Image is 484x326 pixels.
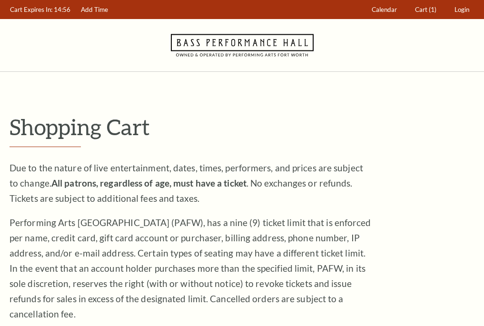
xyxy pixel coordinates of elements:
[10,115,474,139] p: Shopping Cart
[10,162,363,204] span: Due to the nature of live entertainment, dates, times, performers, and prices are subject to chan...
[10,6,52,13] span: Cart Expires In:
[429,6,436,13] span: (1)
[415,6,427,13] span: Cart
[450,0,474,19] a: Login
[54,6,70,13] span: 14:56
[10,215,371,322] p: Performing Arts [GEOGRAPHIC_DATA] (PAFW), has a nine (9) ticket limit that is enforced per name, ...
[411,0,441,19] a: Cart (1)
[51,178,247,188] strong: All patrons, regardless of age, must have a ticket
[372,6,397,13] span: Calendar
[77,0,113,19] a: Add Time
[454,6,469,13] span: Login
[367,0,402,19] a: Calendar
